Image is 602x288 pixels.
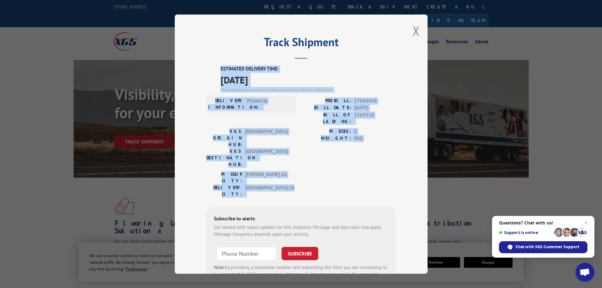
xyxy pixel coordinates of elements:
span: [GEOGRAPHIC_DATA] [245,148,288,168]
span: 5569318 [354,111,396,125]
span: 2 [354,128,396,135]
span: [DATE] [221,72,396,87]
span: Chat with XGS Customer Support [515,244,579,250]
span: Close chat [582,219,590,227]
div: Chat with XGS Customer Support [499,241,587,253]
span: [GEOGRAPHIC_DATA] , CA [245,184,288,197]
span: 908 [354,135,396,142]
div: Open chat [575,263,594,282]
span: 17688048 [354,97,396,104]
div: The estimated time is using the time zone for the delivery destination. [221,87,396,92]
span: Picked Up [247,97,290,110]
label: BILL DATE: [301,104,351,112]
label: ESTIMATED DELIVERY TIME: [221,65,396,73]
label: PROBILL: [301,97,351,104]
div: Subscribe to alerts [214,214,388,224]
span: [DATE] [354,104,396,112]
span: [PERSON_NAME] , GA [245,171,288,184]
input: Phone Number [216,247,277,260]
span: [GEOGRAPHIC_DATA] [245,128,288,148]
div: Get texted with status updates for this shipment. Message and data rates may apply. Message frequ... [214,224,388,238]
label: DELIVERY CITY: [206,184,242,197]
label: PICKUP CITY: [206,171,242,184]
h2: Track Shipment [206,38,396,50]
label: XGS ORIGIN HUB: [206,128,242,148]
button: SUBSCRIBE [282,247,318,260]
strong: Note: [214,264,225,270]
span: Questions? Chat with us! [499,220,587,225]
span: Support is online [499,230,552,235]
label: PIECES: [301,128,351,135]
label: XGS DESTINATION HUB: [206,148,242,168]
label: DELIVERY INFORMATION: [208,97,244,110]
div: by providing a telephone number and submitting this form you are consenting to be contacted by SM... [214,264,388,285]
button: Close modal [413,22,420,39]
label: BILL OF LADING: [301,111,351,125]
label: WEIGHT: [301,135,351,142]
